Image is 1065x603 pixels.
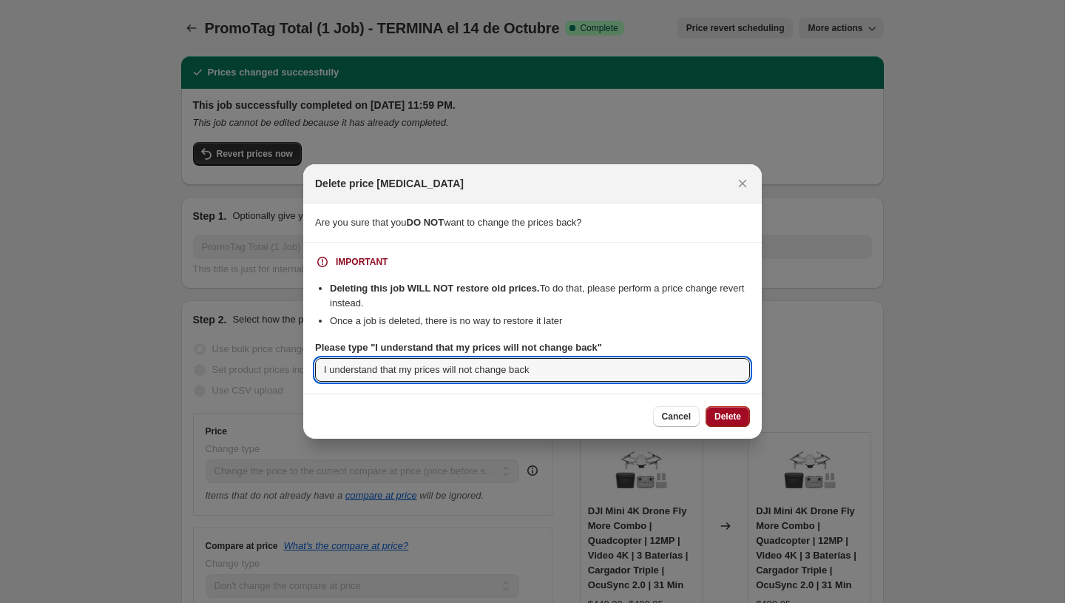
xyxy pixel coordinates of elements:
[732,173,753,194] button: Close
[662,411,691,422] span: Cancel
[407,217,444,228] b: DO NOT
[315,342,602,353] b: Please type "I understand that my prices will not change back"
[706,406,750,427] button: Delete
[315,176,464,191] h2: Delete price [MEDICAL_DATA]
[714,411,741,422] span: Delete
[330,283,540,294] b: Deleting this job WILL NOT restore old prices.
[315,217,582,228] span: Are you sure that you want to change the prices back?
[653,406,700,427] button: Cancel
[330,281,750,311] li: To do that, please perform a price change revert instead.
[336,256,388,268] div: IMPORTANT
[330,314,750,329] li: Once a job is deleted, there is no way to restore it later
